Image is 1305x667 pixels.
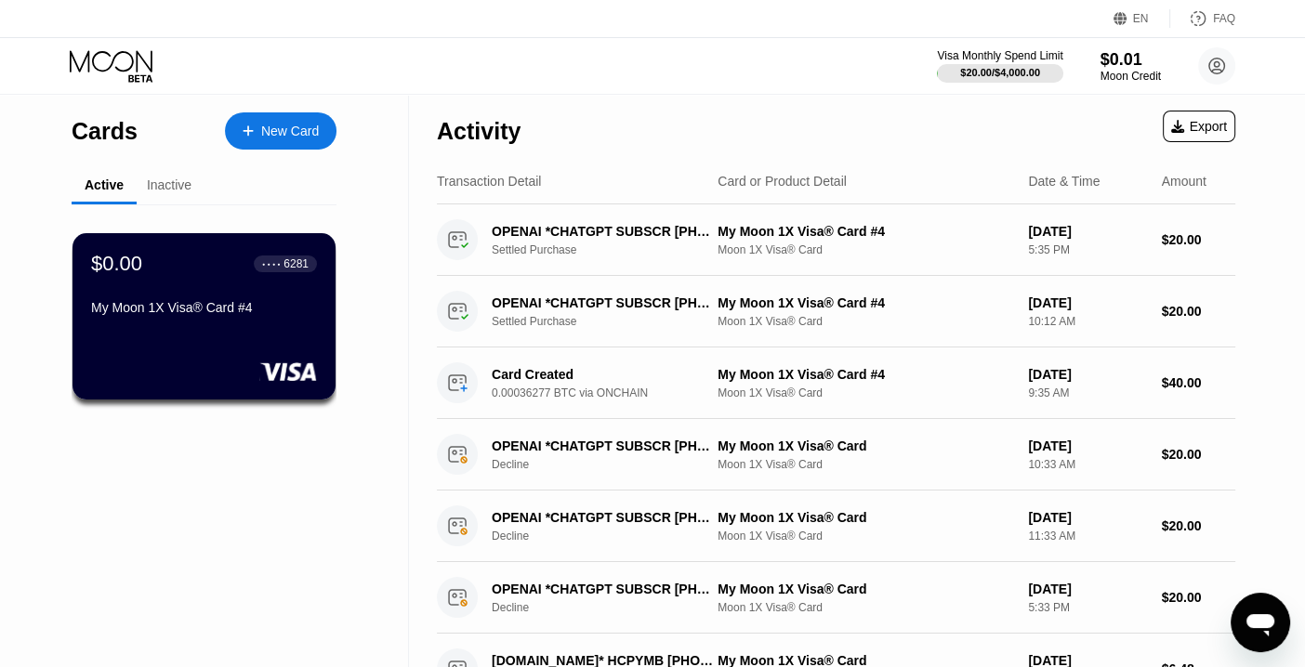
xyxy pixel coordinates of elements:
[1162,174,1206,189] div: Amount
[718,295,1013,310] div: My Moon 1X Visa® Card #4
[492,582,715,596] div: OPENAI *CHATGPT SUBSCR [PHONE_NUMBER] US
[937,49,1062,83] div: Visa Monthly Spend Limit$20.00/$4,000.00
[261,124,319,139] div: New Card
[1162,447,1236,462] div: $20.00
[492,367,715,382] div: Card Created
[492,530,732,543] div: Decline
[492,243,732,256] div: Settled Purchase
[147,177,191,192] div: Inactive
[1028,601,1146,614] div: 5:33 PM
[1028,174,1100,189] div: Date & Time
[718,458,1013,471] div: Moon 1X Visa® Card
[718,530,1013,543] div: Moon 1X Visa® Card
[1162,232,1236,247] div: $20.00
[492,295,715,310] div: OPENAI *CHATGPT SUBSCR [PHONE_NUMBER] US
[1162,590,1236,605] div: $20.00
[437,419,1235,490] div: OPENAI *CHATGPT SUBSCR [PHONE_NUMBER] USDeclineMy Moon 1X Visa® CardMoon 1X Visa® Card[DATE]10:33...
[1114,9,1170,28] div: EN
[1101,70,1161,83] div: Moon Credit
[937,49,1062,62] div: Visa Monthly Spend Limit
[1028,315,1146,328] div: 10:12 AM
[492,458,732,471] div: Decline
[1028,510,1146,525] div: [DATE]
[718,367,1013,382] div: My Moon 1X Visa® Card #4
[1101,50,1161,83] div: $0.01Moon Credit
[492,386,732,399] div: 0.00036277 BTC via ONCHAIN
[492,224,715,239] div: OPENAI *CHATGPT SUBSCR [PHONE_NUMBER] US
[437,118,521,145] div: Activity
[1028,367,1146,382] div: [DATE]
[492,438,715,453] div: OPENAI *CHATGPT SUBSCR [PHONE_NUMBER] US
[1028,243,1146,256] div: 5:35 PM
[718,243,1013,256] div: Moon 1X Visa® Card
[72,118,138,145] div: Cards
[85,177,124,192] div: Active
[1163,111,1235,142] div: Export
[437,276,1235,347] div: OPENAI *CHATGPT SUBSCR [PHONE_NUMBER] USSettled PurchaseMy Moon 1X Visa® Card #4Moon 1X Visa® Car...
[1028,295,1146,310] div: [DATE]
[492,510,715,525] div: OPENAI *CHATGPT SUBSCR [PHONE_NUMBER] US
[437,562,1235,634] div: OPENAI *CHATGPT SUBSCR [PHONE_NUMBER] USDeclineMy Moon 1X Visa® CardMoon 1X Visa® Card[DATE]5:33 ...
[283,257,309,270] div: 6281
[91,252,142,276] div: $0.00
[1028,530,1146,543] div: 11:33 AM
[1028,438,1146,453] div: [DATE]
[718,174,847,189] div: Card or Product Detail
[492,315,732,328] div: Settled Purchase
[225,112,336,150] div: New Card
[1028,458,1146,471] div: 10:33 AM
[960,67,1040,78] div: $20.00 / $4,000.00
[718,438,1013,453] div: My Moon 1X Visa® Card
[718,510,1013,525] div: My Moon 1X Visa® Card
[1101,50,1161,70] div: $0.01
[437,347,1235,419] div: Card Created0.00036277 BTC via ONCHAINMy Moon 1X Visa® Card #4Moon 1X Visa® Card[DATE]9:35 AM$40.00
[492,601,732,614] div: Decline
[718,224,1013,239] div: My Moon 1X Visa® Card #4
[262,261,281,267] div: ● ● ● ●
[1028,582,1146,596] div: [DATE]
[1170,9,1235,28] div: FAQ
[437,490,1235,562] div: OPENAI *CHATGPT SUBSCR [PHONE_NUMBER] USDeclineMy Moon 1X Visa® CardMoon 1X Visa® Card[DATE]11:33...
[1162,304,1236,319] div: $20.00
[1231,593,1290,652] iframe: Button to launch messaging window
[72,233,336,399] div: $0.00● ● ● ●6281My Moon 1X Visa® Card #4
[437,204,1235,276] div: OPENAI *CHATGPT SUBSCR [PHONE_NUMBER] USSettled PurchaseMy Moon 1X Visa® Card #4Moon 1X Visa® Car...
[1162,375,1236,390] div: $40.00
[91,300,317,315] div: My Moon 1X Visa® Card #4
[1133,12,1149,25] div: EN
[718,601,1013,614] div: Moon 1X Visa® Card
[718,386,1013,399] div: Moon 1X Visa® Card
[1162,518,1236,533] div: $20.00
[1213,12,1235,25] div: FAQ
[1171,119,1227,134] div: Export
[718,315,1013,328] div: Moon 1X Visa® Card
[718,582,1013,596] div: My Moon 1X Visa® Card
[437,174,541,189] div: Transaction Detail
[1028,224,1146,239] div: [DATE]
[1028,386,1146,399] div: 9:35 AM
